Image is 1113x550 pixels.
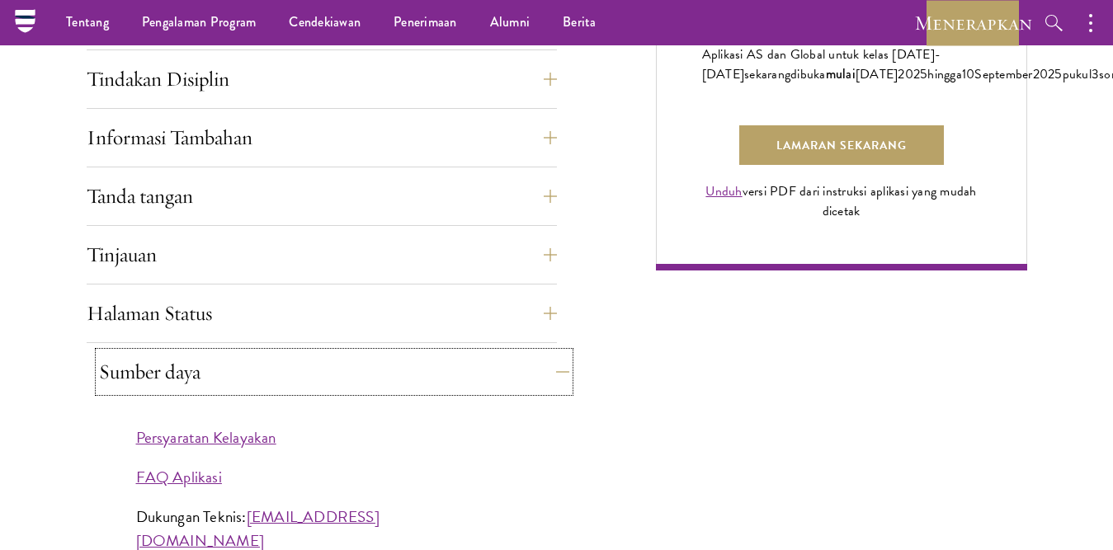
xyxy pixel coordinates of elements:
[136,505,247,529] font: Dukungan Teknis:
[790,64,826,84] font: dibuka
[87,59,557,99] button: Tindakan Disiplin
[563,12,597,31] font: Berita
[1063,64,1092,84] font: pukul
[962,64,975,84] font: 10
[87,125,252,150] font: Informasi Tambahan
[1092,64,1099,84] font: 3
[743,181,977,221] font: versi PDF dari instruksi aplikasi yang mudah dicetak
[914,10,1032,35] font: Menerapkan
[856,64,898,84] font: [DATE]
[490,12,531,31] font: Alumni
[289,12,361,31] font: Cendekiawan
[744,64,790,84] font: sekarang
[87,300,212,326] font: Halaman Status
[826,64,856,83] font: mulai
[99,359,200,384] font: Sumber daya
[87,176,557,216] button: Tanda tangan
[136,465,222,489] a: FAQ Aplikasi
[898,64,927,84] font: 2025
[974,64,1032,84] font: September
[705,181,742,201] a: Unduh
[87,235,557,275] button: Tinjauan
[1033,64,1063,84] font: 2025
[776,137,907,154] font: Lamaran Sekarang
[739,125,944,165] a: Lamaran Sekarang
[87,66,229,92] font: Tindakan Disiplin
[99,352,569,392] button: Sumber daya
[87,118,557,157] button: Informasi Tambahan
[87,294,557,333] button: Halaman Status
[394,12,457,31] font: Penerimaan
[66,12,109,31] font: Tentang
[87,242,157,267] font: Tinjauan
[136,425,276,449] a: Persyaratan Kelayakan
[927,64,962,84] font: hingga
[702,45,941,84] font: Aplikasi AS dan Global untuk kelas [DATE]-[DATE]
[87,183,193,209] font: Tanda tangan
[142,12,257,31] font: Pengalaman Program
